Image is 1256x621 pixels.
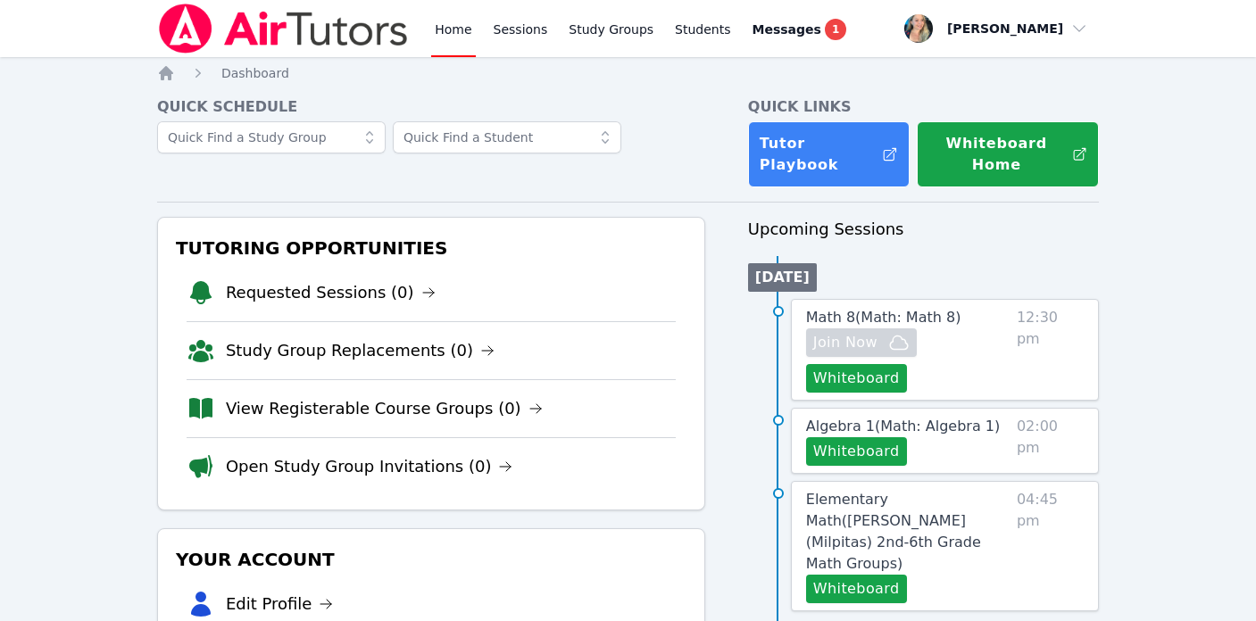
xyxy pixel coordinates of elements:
a: View Registerable Course Groups (0) [226,396,543,421]
nav: Breadcrumb [157,64,1099,82]
input: Quick Find a Study Group [157,121,386,153]
a: Dashboard [221,64,289,82]
img: Air Tutors [157,4,410,54]
button: Whiteboard [806,575,907,603]
a: Algebra 1(Math: Algebra 1) [806,416,1000,437]
input: Quick Find a Student [393,121,621,153]
span: 1 [825,19,846,40]
a: Requested Sessions (0) [226,280,436,305]
span: Math 8 ( Math: Math 8 ) [806,309,961,326]
span: Elementary Math ( [PERSON_NAME] (Milpitas) 2nd-6th Grade Math Groups ) [806,491,981,572]
span: Messages [753,21,821,38]
span: 02:00 pm [1017,416,1084,466]
a: Study Group Replacements (0) [226,338,495,363]
a: Open Study Group Invitations (0) [226,454,513,479]
span: 12:30 pm [1017,307,1084,393]
h4: Quick Schedule [157,96,705,118]
button: Whiteboard [806,437,907,466]
span: 04:45 pm [1017,489,1084,603]
span: Join Now [813,332,878,353]
button: Join Now [806,328,917,357]
h3: Upcoming Sessions [748,217,1099,242]
li: [DATE] [748,263,817,292]
button: Whiteboard Home [917,121,1099,187]
button: Whiteboard [806,364,907,393]
a: Elementary Math([PERSON_NAME] (Milpitas) 2nd-6th Grade Math Groups) [806,489,1010,575]
h3: Tutoring Opportunities [172,232,690,264]
a: Math 8(Math: Math 8) [806,307,961,328]
a: Edit Profile [226,592,334,617]
a: Tutor Playbook [748,121,910,187]
span: Algebra 1 ( Math: Algebra 1 ) [806,418,1000,435]
h3: Your Account [172,543,690,575]
h4: Quick Links [748,96,1099,118]
span: Dashboard [221,66,289,80]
